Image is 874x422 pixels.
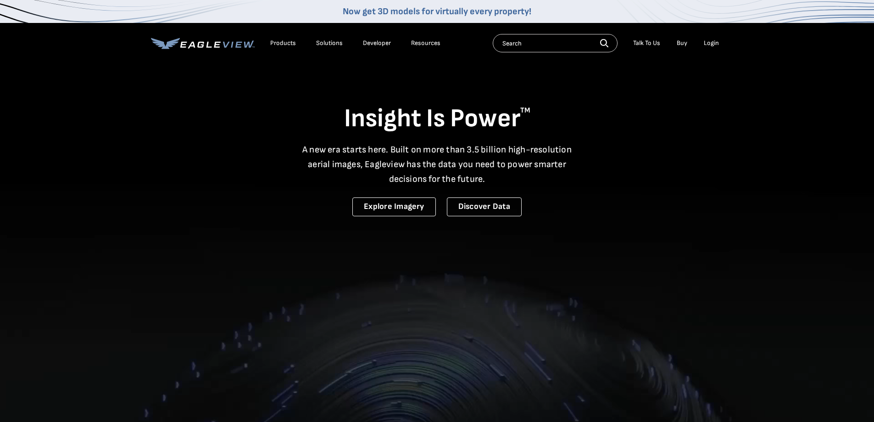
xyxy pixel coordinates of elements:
a: Buy [677,39,687,47]
a: Now get 3D models for virtually every property! [343,6,531,17]
a: Discover Data [447,197,522,216]
div: Resources [411,39,440,47]
sup: TM [520,106,530,115]
div: Talk To Us [633,39,660,47]
a: Explore Imagery [352,197,436,216]
h1: Insight Is Power [151,103,724,135]
input: Search [493,34,618,52]
div: Products [270,39,296,47]
div: Login [704,39,719,47]
a: Developer [363,39,391,47]
p: A new era starts here. Built on more than 3.5 billion high-resolution aerial images, Eagleview ha... [297,142,578,186]
div: Solutions [316,39,343,47]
